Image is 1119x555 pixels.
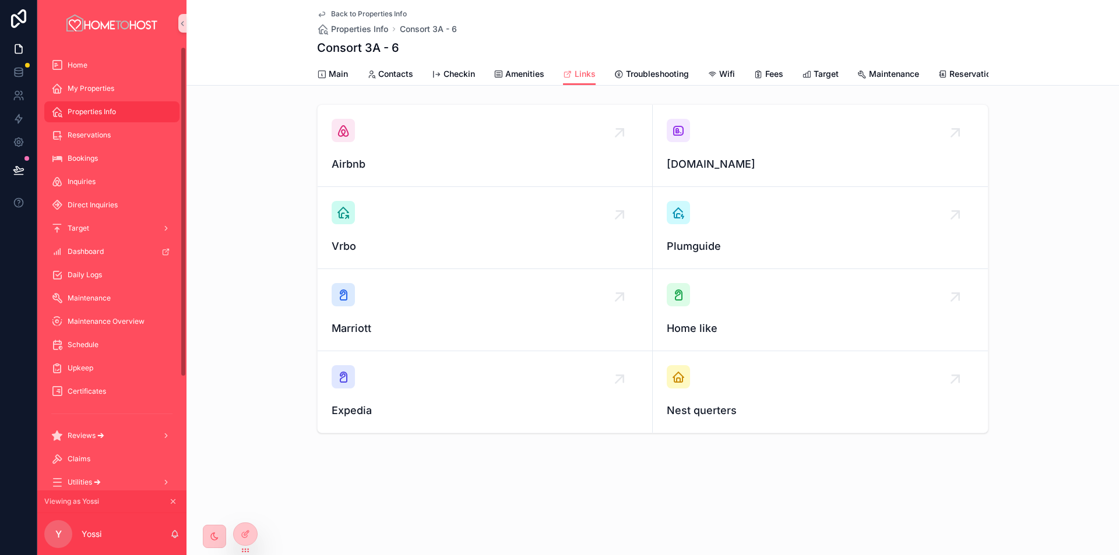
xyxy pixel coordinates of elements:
[938,63,1000,87] a: Reservations
[444,68,475,80] span: Checkin
[317,63,348,87] a: Main
[44,55,180,76] a: Home
[44,125,180,146] a: Reservations
[814,68,839,80] span: Target
[494,63,544,87] a: Amenities
[378,68,413,80] span: Contacts
[802,63,839,87] a: Target
[68,478,101,487] span: Utilities 🡪
[653,105,988,187] a: [DOMAIN_NAME]
[505,68,544,80] span: Amenities
[432,63,475,87] a: Checkin
[332,402,638,419] span: Expedia
[332,238,638,254] span: Vrbo
[68,270,102,280] span: Daily Logs
[667,402,974,419] span: Nest querters
[68,454,90,464] span: Claims
[68,294,111,303] span: Maintenance
[653,187,988,269] a: Plumguide
[44,472,180,493] a: Utilities 🡪
[317,23,388,35] a: Properties Info
[667,320,974,337] span: Home like
[68,61,87,70] span: Home
[68,130,111,140] span: Reservations
[708,63,735,87] a: Wifi
[37,47,186,490] div: scrollable content
[68,387,106,396] span: Certificates
[317,9,407,19] a: Back to Properties Info
[44,311,180,332] a: Maintenance Overview
[44,334,180,355] a: Schedule
[44,171,180,192] a: Inquiries
[82,528,101,540] p: Yossi
[869,68,919,80] span: Maintenance
[68,431,104,440] span: Reviews 🡪
[667,156,974,172] span: [DOMAIN_NAME]
[55,527,62,541] span: Y
[44,358,180,379] a: Upkeep
[44,78,180,99] a: My Properties
[65,14,159,33] img: App logo
[332,156,638,172] span: Airbnb
[317,40,399,56] h1: Consort 3A - 6
[44,195,180,215] a: Direct Inquiries
[765,68,783,80] span: Fees
[68,363,93,373] span: Upkeep
[614,63,689,87] a: Troubleshooting
[68,154,98,163] span: Bookings
[44,148,180,169] a: Bookings
[400,23,457,35] a: Consort 3A - 6
[44,218,180,239] a: Target
[68,317,145,326] span: Maintenance Overview
[653,351,988,433] a: Nest querters
[68,247,104,256] span: Dashboard
[318,351,653,433] a: Expedia
[44,425,180,446] a: Reviews 🡪
[44,497,99,506] span: Viewing as Yossi
[44,264,180,285] a: Daily Logs
[653,269,988,351] a: Home like
[331,23,388,35] span: Properties Info
[44,381,180,402] a: Certificates
[332,320,638,337] span: Marriott
[44,288,180,309] a: Maintenance
[575,68,596,80] span: Links
[329,68,348,80] span: Main
[754,63,783,87] a: Fees
[719,68,735,80] span: Wifi
[68,84,114,93] span: My Properties
[857,63,919,87] a: Maintenance
[68,107,116,116] span: Properties Info
[563,63,596,86] a: Links
[68,340,98,349] span: Schedule
[331,9,407,19] span: Back to Properties Info
[367,63,413,87] a: Contacts
[68,224,89,233] span: Target
[626,68,689,80] span: Troubleshooting
[44,241,180,262] a: Dashboard
[318,105,653,187] a: Airbnb
[68,177,96,186] span: Inquiries
[667,238,974,254] span: Plumguide
[44,448,180,469] a: Claims
[44,101,180,122] a: Properties Info
[318,187,653,269] a: Vrbo
[318,269,653,351] a: Marriott
[68,200,118,210] span: Direct Inquiries
[949,68,1000,80] span: Reservations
